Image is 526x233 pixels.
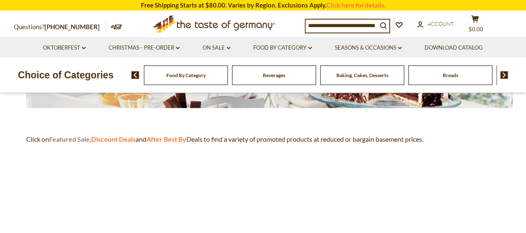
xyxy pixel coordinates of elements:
button: $0.00 [463,15,488,36]
a: Baking, Cakes, Desserts [336,72,388,78]
a: Discount Deals [91,135,136,143]
a: Christmas - PRE-ORDER [109,43,180,53]
a: On Sale [202,43,230,53]
a: Food By Category [253,43,312,53]
span: Click on , and Deals to find a variety of promoted products at reduced or bargain basement prices. [26,135,423,143]
a: Food By Category [166,72,206,78]
a: Download Catalog [425,43,483,53]
a: After Best By [146,135,186,143]
span: Account [427,20,454,27]
span: $0.00 [469,26,483,33]
a: Breads [443,72,458,78]
a: Seasons & Occasions [335,43,402,53]
img: next arrow [500,71,508,79]
a: Beverages [263,72,285,78]
a: Click here for details. [326,1,385,9]
a: Oktoberfest [43,43,86,53]
p: Questions? [14,22,106,33]
a: Featured Sale [49,135,90,143]
img: previous arrow [131,71,139,79]
a: Account [417,20,454,29]
a: [PHONE_NUMBER] [44,23,100,30]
